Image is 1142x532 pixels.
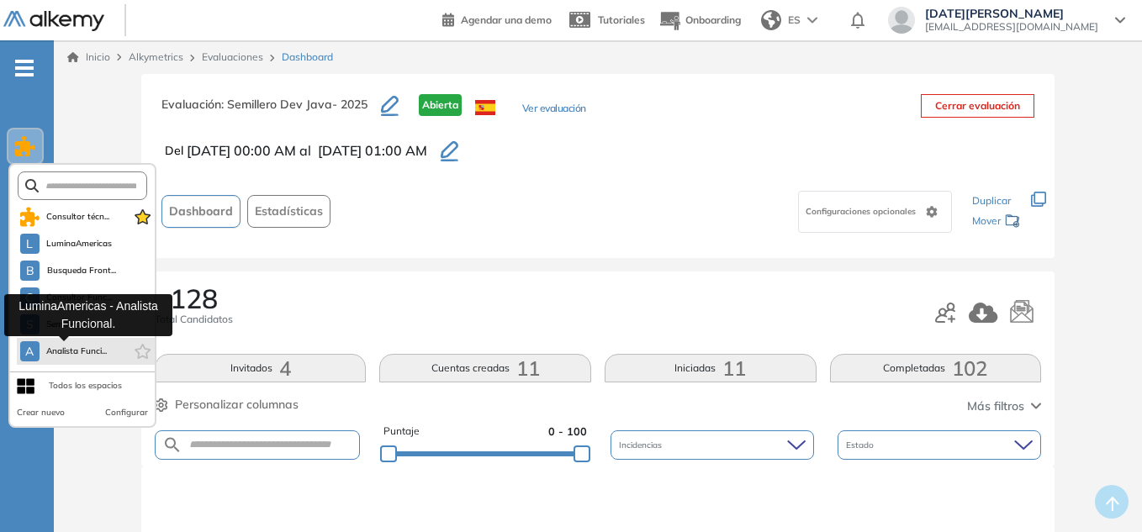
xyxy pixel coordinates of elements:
[17,406,65,419] button: Crear nuevo
[972,207,1021,238] div: Mover
[161,94,381,129] h3: Evaluación
[605,354,817,382] button: Iniciadas11
[165,142,183,160] span: Del
[175,396,299,413] span: Personalizar columnas
[419,94,462,116] span: Abierta
[299,140,311,161] span: al
[807,17,817,24] img: arrow
[846,439,877,451] span: Estado
[598,13,645,26] span: Tutoriales
[522,101,586,119] button: Ver evaluación
[49,379,122,392] div: Todos los espacios
[3,11,104,32] img: Logo
[105,406,148,419] button: Configurar
[282,50,333,65] span: Dashboard
[548,424,587,440] span: 0 - 100
[46,210,110,224] span: Consultor técn...
[155,396,299,413] button: Personalizar columnas
[379,354,591,382] button: Cuentas creadas11
[4,294,172,336] div: LuminaAmericas - Analista Funcional.
[155,312,233,327] span: Total Candidatos
[685,13,741,26] span: Onboarding
[170,285,218,312] span: 128
[247,195,330,228] button: Estadísticas
[383,424,420,440] span: Puntaje
[129,50,183,63] span: Alkymetrics
[925,20,1098,34] span: [EMAIL_ADDRESS][DOMAIN_NAME]
[46,264,116,277] span: Busqueda Front...
[798,191,952,233] div: Configuraciones opcionales
[830,354,1042,382] button: Completadas102
[761,10,781,30] img: world
[921,94,1034,118] button: Cerrar evaluación
[46,237,113,250] span: LuminaAmericas
[67,50,110,65] a: Inicio
[925,7,1098,20] span: [DATE][PERSON_NAME]
[221,97,367,112] span: : Semillero Dev Java- 2025
[967,398,1041,415] button: Más filtros
[169,203,233,220] span: Dashboard
[461,13,552,26] span: Agendar una demo
[202,50,263,63] a: Evaluaciones
[255,203,323,220] span: Estadísticas
[788,13,801,28] span: ES
[442,8,552,29] a: Agendar una demo
[25,345,34,358] span: A
[161,195,241,228] button: Dashboard
[806,205,919,218] span: Configuraciones opcionales
[838,430,1041,460] div: Estado
[15,66,34,70] i: -
[475,100,495,115] img: ESP
[46,345,108,358] span: Analista Funci...
[318,140,427,161] span: [DATE] 01:00 AM
[658,3,741,39] button: Onboarding
[967,398,1024,415] span: Más filtros
[619,439,665,451] span: Incidencias
[611,430,814,460] div: Incidencias
[26,237,33,250] span: L
[187,140,296,161] span: [DATE] 00:00 AM
[155,354,367,382] button: Invitados4
[26,264,34,277] span: B
[972,194,1011,207] span: Duplicar
[162,435,182,456] img: SEARCH_ALT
